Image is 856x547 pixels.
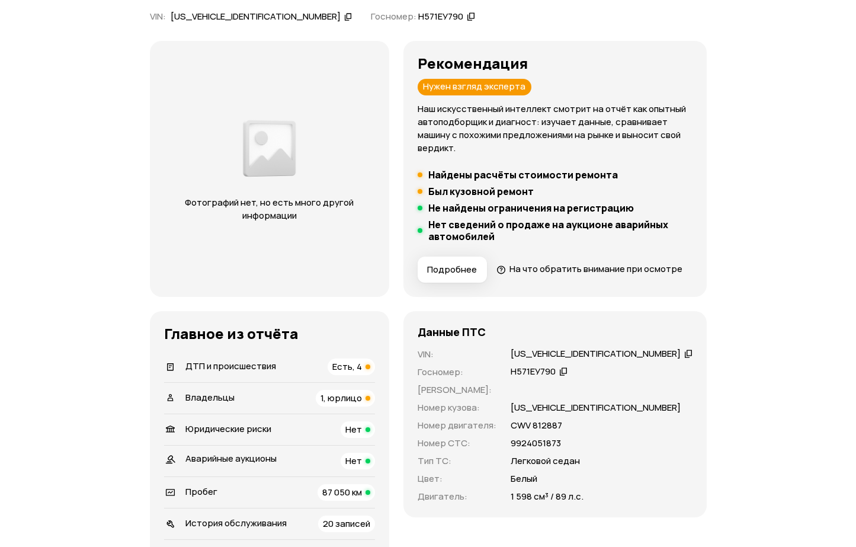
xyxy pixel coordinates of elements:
p: СWV 812887 [511,419,562,432]
div: [US_VEHICLE_IDENTIFICATION_NUMBER] [171,11,341,23]
span: Аварийные аукционы [185,452,277,465]
span: История обслуживания [185,517,287,529]
p: Наш искусственный интеллект смотрит на отчёт как опытный автоподборщик и диагност: изучает данные... [418,103,693,155]
h5: Нет сведений о продаже на аукционе аварийных автомобилей [428,219,693,242]
h4: Данные ПТС [418,325,486,338]
p: Двигатель : [418,490,496,503]
p: VIN : [418,348,496,361]
p: [PERSON_NAME] : [418,383,496,396]
p: 9924051873 [511,437,561,450]
span: Владельцы [185,391,235,404]
div: Н571ЕУ790 [511,366,556,378]
span: ДТП и происшествия [185,360,276,372]
div: [US_VEHICLE_IDENTIFICATION_NUMBER] [511,348,681,360]
span: Есть, 4 [332,360,362,373]
img: 2a3f492e8892fc00.png [241,115,298,182]
p: 1 598 см³ / 89 л.с. [511,490,584,503]
p: Цвет : [418,472,496,485]
span: 20 записей [323,517,370,530]
span: 1, юрлицо [320,392,362,404]
span: Подробнее [427,264,477,276]
p: Номер СТС : [418,437,496,450]
h5: Не найдены ограничения на регистрацию [428,202,634,214]
span: Госномер: [371,10,416,23]
button: Подробнее [418,257,487,283]
p: Номер двигателя : [418,419,496,432]
p: Тип ТС : [418,455,496,468]
span: Нет [345,455,362,467]
h5: Был кузовной ремонт [428,185,534,197]
a: На что обратить внимание при осмотре [496,263,682,275]
h5: Найдены расчёты стоимости ремонта [428,169,618,181]
div: Н571ЕУ790 [418,11,463,23]
h3: Главное из отчёта [164,325,375,342]
h3: Рекомендация [418,55,693,72]
div: Нужен взгляд эксперта [418,79,531,95]
p: Номер кузова : [418,401,496,414]
p: Белый [511,472,537,485]
span: На что обратить внимание при осмотре [509,263,682,275]
span: Нет [345,423,362,436]
p: Госномер : [418,366,496,379]
span: 87 050 км [322,486,362,498]
span: Пробег [185,485,217,498]
p: Легковой седан [511,455,580,468]
p: Фотографий нет, но есть много другой информации [174,196,366,222]
p: [US_VEHICLE_IDENTIFICATION_NUMBER] [511,401,681,414]
span: VIN : [150,10,166,23]
span: Юридические риски [185,423,271,435]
